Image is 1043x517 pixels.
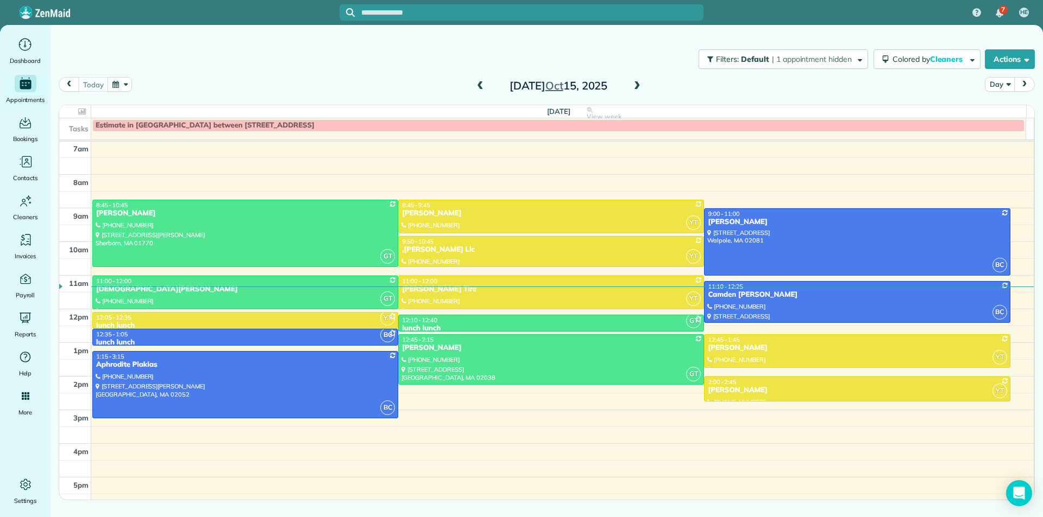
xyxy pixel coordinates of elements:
span: 9:50 - 10:45 [402,238,433,245]
a: Appointments [4,75,46,105]
span: 12:45 - 1:45 [708,336,739,343]
span: Payroll [16,290,35,301]
button: next [1014,77,1035,92]
div: ,[PERSON_NAME] Llc [401,245,701,254]
button: today [78,77,108,92]
a: Dashboard [4,36,46,66]
span: Invoices [15,251,36,261]
span: 12:10 - 12:40 [402,316,437,324]
div: lunch lunch [96,338,395,347]
span: 12:45 - 2:15 [402,336,433,343]
span: | 1 appointment hidden [772,54,852,64]
span: BC [380,400,395,415]
span: 11:00 - 12:00 [96,277,131,285]
button: Focus search [340,8,355,17]
span: 1pm [73,346,89,355]
span: YT [686,215,701,230]
div: Camden [PERSON_NAME] [707,290,1007,299]
span: 10am [69,245,89,254]
span: GT [380,249,395,264]
span: 8:45 - 10:45 [96,201,128,209]
span: YT [686,249,701,264]
span: YT [992,350,1007,365]
a: Filters: Default | 1 appointment hidden [693,49,868,69]
div: Open Intercom Messenger [1006,480,1032,506]
span: GT [686,367,701,381]
span: 5pm [73,481,89,489]
a: Settings [4,476,46,506]
span: 7am [73,144,89,153]
div: Aphrodite Plakias [96,360,395,369]
span: YT [380,311,395,325]
span: Bookings [13,133,38,144]
div: [PERSON_NAME] [707,386,1007,395]
a: Invoices [4,231,46,261]
span: GT [380,291,395,306]
span: More [18,407,32,418]
span: 9:00 - 11:00 [708,210,739,218]
span: 8am [73,178,89,187]
span: 4pm [73,447,89,456]
span: GT [686,314,701,328]
a: Cleaners [4,192,46,222]
div: lunch lunch [401,324,701,333]
span: 8:45 - 9:45 [402,201,430,209]
span: YT [992,384,1007,398]
span: View week [587,112,621,121]
span: 9am [73,212,89,220]
span: 11:00 - 12:00 [402,277,437,285]
span: 12pm [69,312,89,321]
h2: [DATE] 15, 2025 [491,80,626,92]
div: [PERSON_NAME] [707,218,1007,227]
a: Contacts [4,153,46,183]
div: [PERSON_NAME] [401,343,701,353]
div: [DEMOGRAPHIC_DATA][PERSON_NAME] [96,285,395,294]
a: Reports [4,309,46,340]
span: 3pm [73,413,89,422]
span: Cleaners [13,212,37,222]
span: Help [19,368,32,379]
button: Colored byCleaners [874,49,981,69]
svg: Focus search [346,8,355,17]
span: Cleaners [930,54,965,64]
span: 11:10 - 12:25 [708,283,743,290]
span: Contacts [13,173,37,183]
div: [PERSON_NAME] [96,209,395,218]
span: Default [741,54,770,64]
span: Appointments [6,94,45,105]
span: 1:15 - 3:15 [96,353,124,360]
a: Payroll [4,270,46,301]
span: Estimate in [GEOGRAPHIC_DATA] between [STREET_ADDRESS] [96,121,315,130]
div: [PERSON_NAME] Tire [401,285,701,294]
div: 7 unread notifications [988,1,1011,25]
div: [PERSON_NAME] [707,343,1007,353]
span: 12:05 - 12:35 [96,314,131,321]
span: BC [380,328,395,342]
a: Bookings [4,114,46,144]
span: Oct [545,79,563,92]
span: BC [992,258,1007,272]
div: lunch lunch [96,321,395,330]
button: Day [985,77,1015,92]
span: 11am [69,279,89,288]
span: 7 [1001,5,1005,14]
span: Reports [15,329,36,340]
span: Colored by [893,54,966,64]
button: Actions [985,49,1035,69]
span: Dashboard [10,55,41,66]
span: BC [992,305,1007,320]
a: Help [4,348,46,379]
span: 2pm [73,380,89,388]
span: 12:35 - 1:05 [96,330,128,338]
span: HE [1020,8,1028,17]
button: prev [59,77,79,92]
span: Filters: [716,54,739,64]
span: YT [686,291,701,306]
span: 2:00 - 2:45 [708,378,736,386]
span: [DATE] [547,107,570,116]
button: Filters: Default | 1 appointment hidden [699,49,868,69]
div: [PERSON_NAME] [401,209,701,218]
span: Settings [14,495,37,506]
